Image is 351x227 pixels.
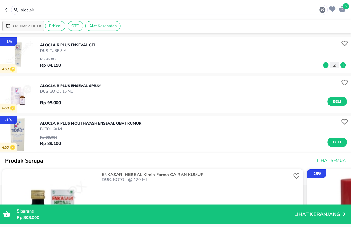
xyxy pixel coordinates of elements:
p: barang [17,208,295,214]
span: Ethical [45,23,65,29]
p: - 1 % [5,39,12,44]
p: 500 [2,106,10,111]
button: Urutkan & Filter [2,21,44,31]
p: 2 [332,62,337,68]
div: Ethical [45,21,65,31]
p: 450 [2,145,10,150]
span: 5 [17,208,19,214]
p: BOTOL 60 ML [40,126,141,132]
div: Alat Kesehatan [85,21,121,31]
span: Beli [332,139,343,146]
span: Rp 303.000 [17,215,39,221]
p: ENKASARI HERBAL Kimia Farma CAIRAN KUMUR [102,172,290,177]
p: Urutkan & Filter [13,24,41,28]
p: Rp 90.000 [40,135,61,140]
p: 450 [2,67,10,72]
p: Rp 89.100 [40,140,61,147]
span: 5 [343,3,349,9]
button: 2 [330,62,339,68]
p: ALOCLAIR PLUS MOUTHWASH Enseval OBAT KUMUR [40,121,141,126]
p: Rp 95.000 [40,100,61,106]
span: OTC [68,23,83,29]
button: Lihat Semua [315,155,347,167]
p: - 25 % [312,171,321,176]
span: Lihat Semua [317,157,346,165]
p: - 1 % [5,117,12,123]
input: Cari 4000+ produk di sini [20,7,319,13]
div: OTC [68,21,83,31]
span: Beli [332,98,343,105]
button: 5 [337,4,346,13]
button: Beli [328,97,347,106]
p: Rp 85.000 [40,56,61,62]
p: DUS, BOTOL @ 120 ML [102,177,292,182]
span: Alat Kesehatan [86,23,120,29]
p: ALOCLAIR PLUS Enseval GEL [40,42,96,48]
p: ALOCLAIR PLUS Enseval SPRAY [40,83,101,89]
p: DUS, TUBE 8 ML [40,48,96,53]
p: DUS, BOTOL 15 ML [40,89,101,94]
button: Beli [328,138,347,147]
p: Rp 84.150 [40,62,61,68]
